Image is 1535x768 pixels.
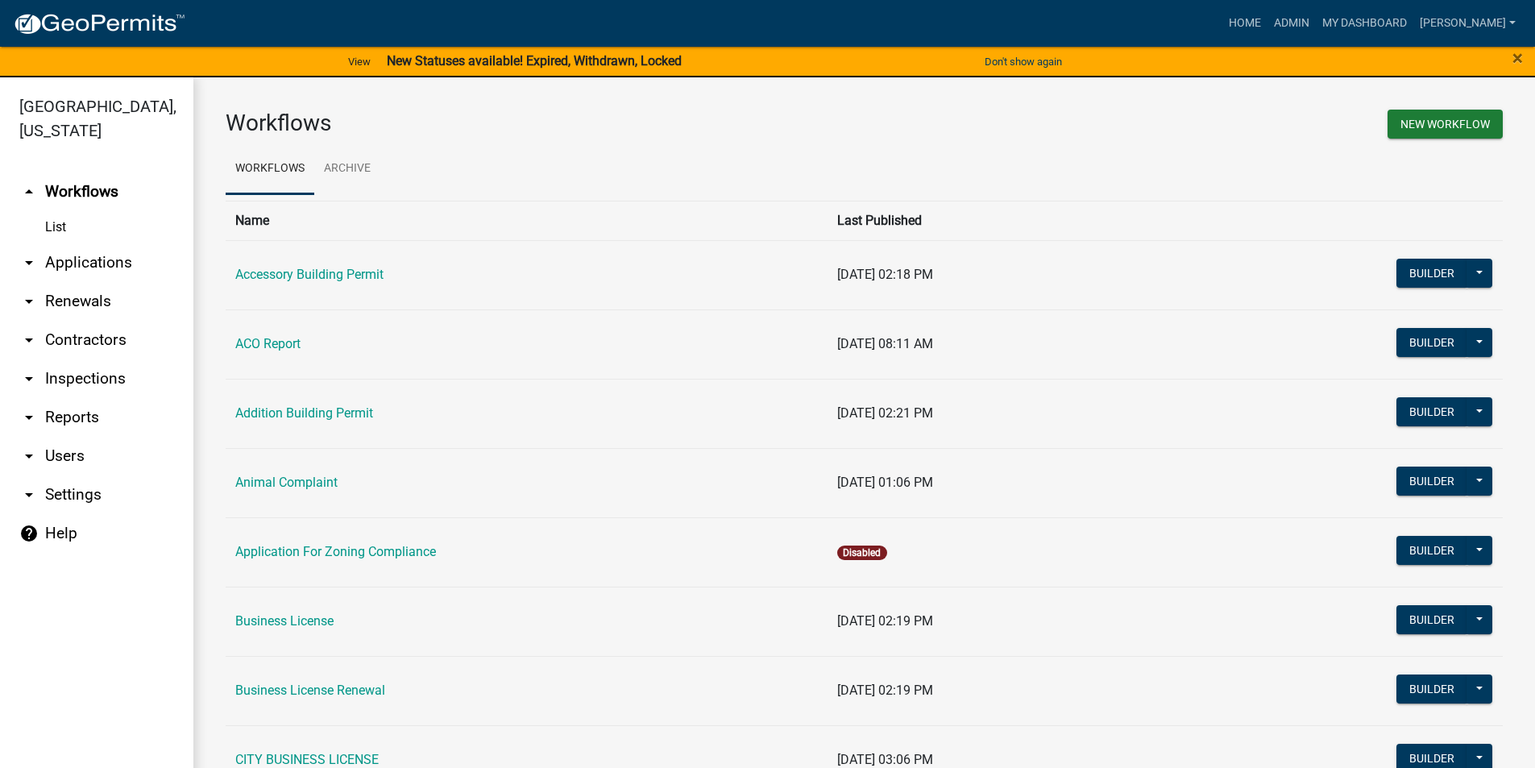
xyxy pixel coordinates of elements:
a: My Dashboard [1316,8,1413,39]
i: arrow_drop_down [19,485,39,504]
a: Application For Zoning Compliance [235,544,436,559]
button: New Workflow [1388,110,1503,139]
i: arrow_drop_down [19,330,39,350]
span: [DATE] 02:18 PM [837,267,933,282]
a: CITY BUSINESS LICENSE [235,752,379,767]
a: Home [1222,8,1267,39]
i: arrow_drop_down [19,408,39,427]
button: Close [1512,48,1523,68]
button: Builder [1396,675,1467,704]
span: [DATE] 02:21 PM [837,405,933,421]
a: Admin [1267,8,1316,39]
button: Builder [1396,536,1467,565]
button: Builder [1396,605,1467,634]
i: help [19,524,39,543]
button: Builder [1396,259,1467,288]
i: arrow_drop_down [19,369,39,388]
span: × [1512,47,1523,69]
a: Animal Complaint [235,475,338,490]
strong: New Statuses available! Expired, Withdrawn, Locked [387,53,682,68]
span: [DATE] 08:11 AM [837,336,933,351]
a: Business License [235,613,334,629]
span: [DATE] 02:19 PM [837,613,933,629]
a: Accessory Building Permit [235,267,384,282]
span: [DATE] 03:06 PM [837,752,933,767]
i: arrow_drop_up [19,182,39,201]
a: [PERSON_NAME] [1413,8,1522,39]
button: Builder [1396,397,1467,426]
i: arrow_drop_down [19,253,39,272]
button: Builder [1396,328,1467,357]
h3: Workflows [226,110,853,137]
a: Archive [314,143,380,195]
i: arrow_drop_down [19,446,39,466]
span: [DATE] 02:19 PM [837,683,933,698]
th: Name [226,201,828,240]
a: View [342,48,377,75]
a: ACO Report [235,336,301,351]
span: Disabled [837,546,886,560]
button: Builder [1396,467,1467,496]
span: [DATE] 01:06 PM [837,475,933,490]
a: Addition Building Permit [235,405,373,421]
i: arrow_drop_down [19,292,39,311]
th: Last Published [828,201,1253,240]
a: Business License Renewal [235,683,385,698]
button: Don't show again [978,48,1068,75]
a: Workflows [226,143,314,195]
